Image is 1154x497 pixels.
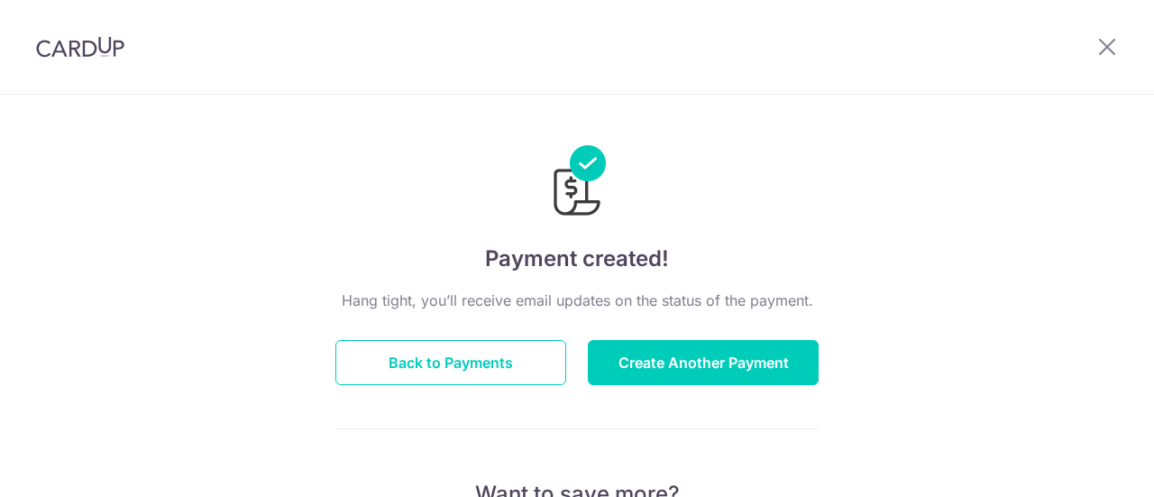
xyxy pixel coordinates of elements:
h4: Payment created! [335,243,819,275]
img: CardUp [36,36,124,58]
p: Hang tight, you’ll receive email updates on the status of the payment. [335,290,819,311]
button: Create Another Payment [588,340,819,385]
img: Payments [548,145,606,221]
button: Back to Payments [335,340,566,385]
